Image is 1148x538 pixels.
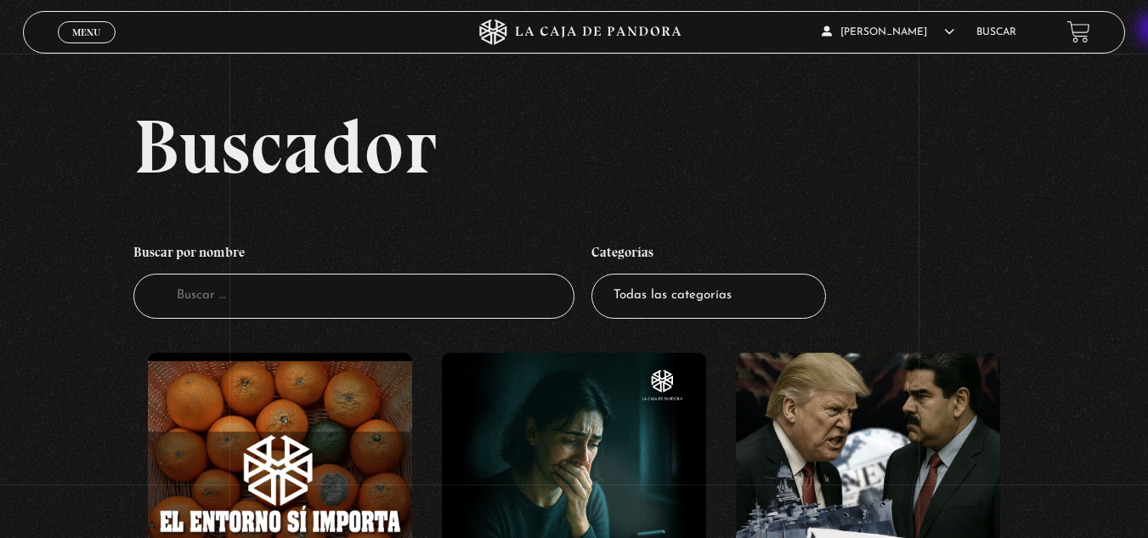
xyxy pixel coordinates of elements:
[133,108,1125,184] h2: Buscador
[72,27,100,37] span: Menu
[66,41,106,53] span: Cerrar
[1067,20,1090,43] a: View your shopping cart
[976,27,1016,37] a: Buscar
[822,27,954,37] span: [PERSON_NAME]
[133,235,574,275] h4: Buscar por nombre
[591,235,826,275] h4: Categorías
